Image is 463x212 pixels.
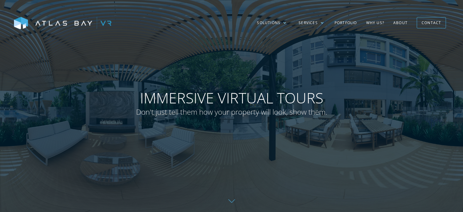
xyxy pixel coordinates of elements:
span: Don't just tell them how your property will look, show them. [136,107,327,117]
h1: Immersive Virtual Tours [136,89,327,117]
div: Solutions [257,20,280,26]
div: Services [299,20,318,26]
a: Portfolio [330,14,362,32]
a: Why US? [362,14,389,32]
img: Atlas Bay VR Logo [14,17,111,30]
img: Down further on page [228,199,235,203]
div: Solutions [251,14,293,32]
div: Services [293,14,330,32]
a: Contact [417,17,446,28]
a: About [389,14,412,32]
div: Contact [422,18,441,27]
